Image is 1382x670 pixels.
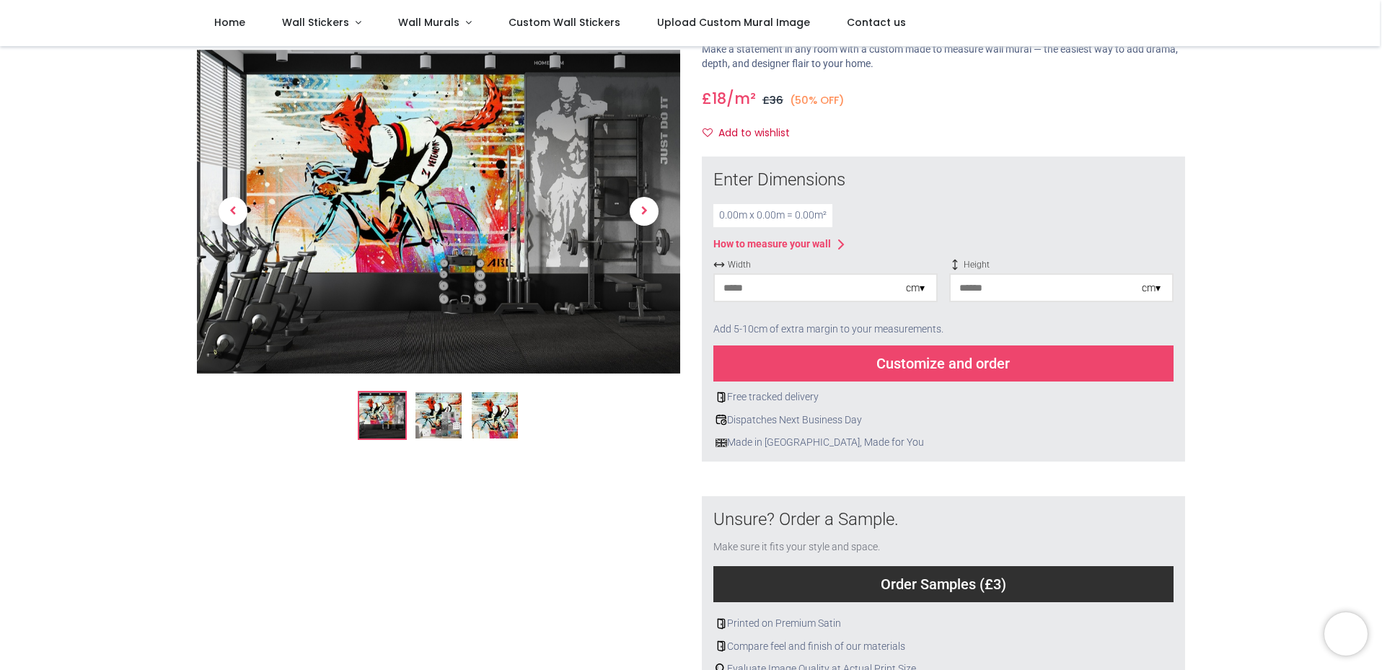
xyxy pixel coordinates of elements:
div: Dispatches Next Business Day [713,413,1174,428]
div: Customize and order [713,345,1174,382]
i: Add to wishlist [703,128,713,138]
span: £ [702,88,726,109]
span: Home [214,15,245,30]
div: Make sure it fits your style and space. [713,540,1174,555]
div: cm ▾ [906,281,925,296]
a: Previous [197,99,269,325]
span: Height [949,259,1174,271]
span: Upload Custom Mural Image [657,15,810,30]
small: (50% OFF) [790,93,845,108]
div: Order Samples (£3) [713,566,1174,602]
span: /m² [726,88,756,109]
div: Printed on Premium Satin [713,617,1174,631]
span: Previous [219,198,247,226]
div: Made in [GEOGRAPHIC_DATA], Made for You [713,436,1174,450]
div: Unsure? Order a Sample. [713,508,1174,532]
iframe: Brevo live chat [1324,612,1368,656]
span: Wall Stickers [282,15,349,30]
img: WS-69859-02 [415,392,462,438]
img: Le Fox Wall Mural by 2014 AbcArtAttack [359,392,405,438]
a: Next [608,99,680,325]
p: Make a statement in any room with a custom made to measure wall mural — the easiest way to add dr... [702,43,1185,71]
span: Custom Wall Stickers [509,15,620,30]
span: 18 [712,88,726,109]
span: 36 [770,93,783,107]
span: Contact us [847,15,906,30]
span: Wall Murals [398,15,459,30]
div: Enter Dimensions [713,168,1174,193]
img: uk [716,437,727,449]
div: Free tracked delivery [713,390,1174,405]
span: Next [630,198,659,226]
span: £ [762,93,783,107]
div: How to measure your wall [713,237,831,252]
span: Width [713,259,938,271]
img: WS-69859-03 [472,392,518,438]
div: cm ▾ [1142,281,1161,296]
div: Add 5-10cm of extra margin to your measurements. [713,314,1174,345]
button: Add to wishlistAdd to wishlist [702,121,802,146]
img: Le Fox Wall Mural by 2014 AbcArtAttack [197,50,680,374]
div: 0.00 m x 0.00 m = 0.00 m² [713,204,832,227]
div: Compare feel and finish of our materials [713,640,1174,654]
